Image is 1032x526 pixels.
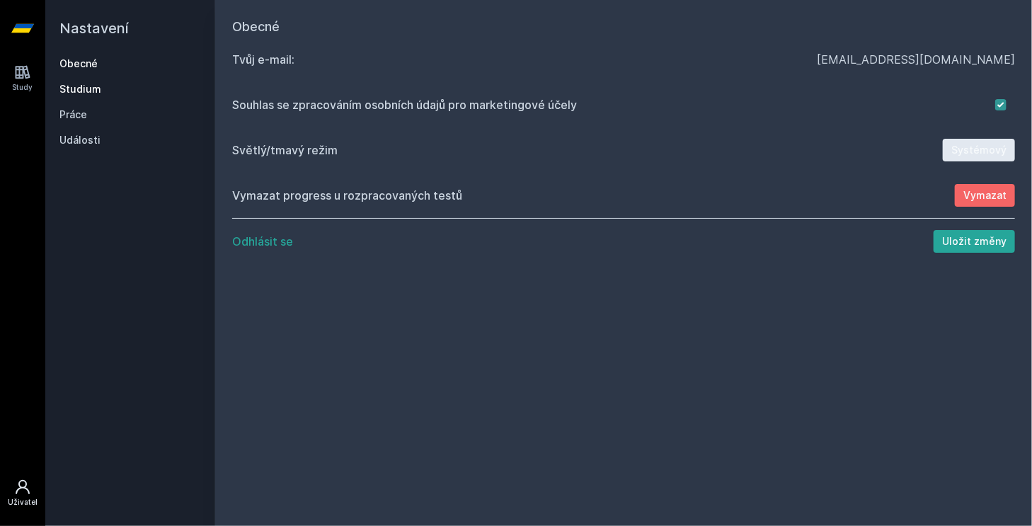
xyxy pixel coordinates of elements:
[817,51,1015,68] div: [EMAIL_ADDRESS][DOMAIN_NAME]
[934,230,1015,253] button: Uložit změny
[59,57,201,71] a: Obecné
[3,57,42,100] a: Study
[59,108,201,122] a: Práce
[59,133,201,147] a: Události
[943,139,1015,161] button: Systémový
[232,233,293,250] button: Odhlásit se
[3,471,42,515] a: Uživatel
[232,96,995,113] div: Souhlas se zpracováním osobních údajů pro marketingové účely
[955,184,1015,207] button: Vymazat
[232,17,1015,37] h1: Obecné
[232,187,955,204] div: Vymazat progress u rozpracovaných testů
[8,497,38,508] div: Uživatel
[232,142,943,159] div: Světlý/tmavý režim
[232,51,817,68] div: Tvůj e‑mail:
[59,82,201,96] a: Studium
[13,82,33,93] div: Study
